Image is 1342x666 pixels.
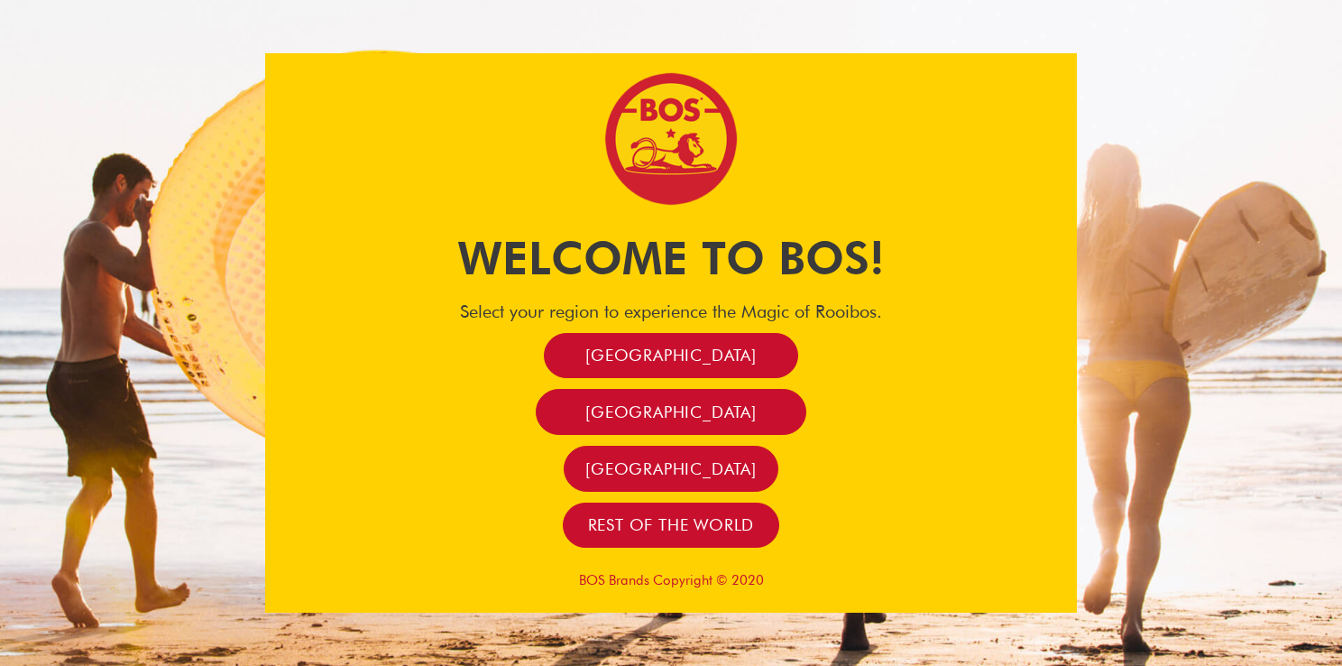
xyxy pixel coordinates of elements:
[588,514,755,535] span: Rest of the world
[265,227,1077,290] h1: Welcome to BOS!
[265,572,1077,588] p: BOS Brands Copyright © 2020
[265,301,1077,322] h4: Select your region to experience the Magic of Rooibos.
[603,71,739,207] img: Bos Brands
[585,345,757,365] span: [GEOGRAPHIC_DATA]
[585,458,757,479] span: [GEOGRAPHIC_DATA]
[585,402,757,422] span: [GEOGRAPHIC_DATA]
[564,446,778,492] a: [GEOGRAPHIC_DATA]
[544,333,798,379] a: [GEOGRAPHIC_DATA]
[536,389,806,435] a: [GEOGRAPHIC_DATA]
[563,503,780,549] a: Rest of the world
